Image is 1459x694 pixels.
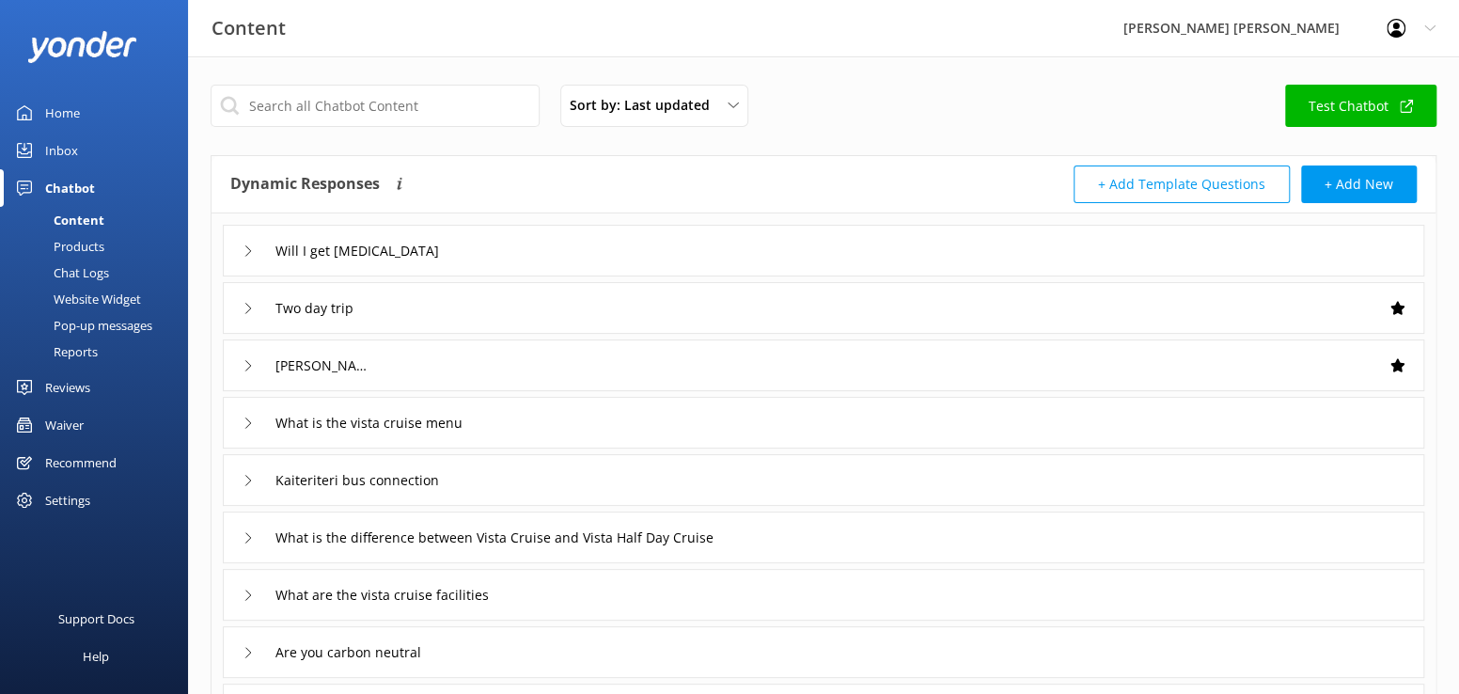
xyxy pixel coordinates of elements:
[1285,85,1436,127] a: Test Chatbot
[45,406,84,444] div: Waiver
[11,260,188,286] a: Chat Logs
[11,312,152,339] div: Pop-up messages
[11,233,188,260] a: Products
[11,339,188,365] a: Reports
[211,85,540,127] input: Search all Chatbot Content
[230,166,380,203] h4: Dynamic Responses
[11,233,104,260] div: Products
[83,638,109,675] div: Help
[1074,166,1290,203] button: + Add Template Questions
[570,95,721,116] span: Sort by: Last updated
[58,600,134,638] div: Support Docs
[45,444,117,481] div: Recommend
[11,312,188,339] a: Pop-up messages
[11,286,188,312] a: Website Widget
[11,207,104,233] div: Content
[45,169,95,207] div: Chatbot
[11,207,188,233] a: Content
[11,260,109,286] div: Chat Logs
[212,13,286,43] h3: Content
[45,369,90,406] div: Reviews
[1301,166,1417,203] button: + Add New
[45,94,80,132] div: Home
[11,286,141,312] div: Website Widget
[11,339,98,365] div: Reports
[45,481,90,519] div: Settings
[28,31,136,62] img: yonder-white-logo.png
[45,132,78,169] div: Inbox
